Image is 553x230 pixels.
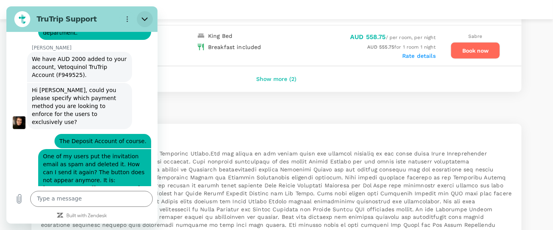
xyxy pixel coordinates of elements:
p: Hotel description [41,134,512,143]
p: Reviews [134,6,156,14]
iframe: Messaging window [6,6,158,224]
span: The Deposit Account of course. [53,132,140,138]
div: Hi [PERSON_NAME], could you please specify which payment method you are looking to enforce for th... [25,80,121,120]
button: Options menu [113,5,129,21]
p: About [69,6,85,14]
h2: TruTrip Support [30,8,110,18]
div: Breakfast included [208,43,261,51]
span: AUD 555.75 [367,44,395,50]
div: We have AUD 2000 added to your account, Vetoquinol TruTrip Account (F949525). [25,49,121,73]
button: Close [130,5,146,21]
span: AUD 558.75 [350,33,386,41]
p: Rooms [38,6,56,14]
label: Rate details [402,53,436,59]
div: King Bed [208,32,232,40]
a: [EMAIL_ADDRESS][PERSON_NAME][DOMAIN_NAME](opens in a new tab) [37,179,134,193]
span: / per room, per night [350,35,436,40]
p: Location [98,6,121,14]
span: One of my users put the invitation email as spam and deleted it. How can I send it again? The but... [37,147,140,193]
p: [PERSON_NAME] [25,38,151,45]
button: Upload file [5,185,21,201]
button: Show more (2) [245,70,308,89]
span: Sabre [468,33,483,39]
span: for 1 room 1 night [367,44,436,50]
img: king-bed-icon [197,32,205,40]
button: Book now [451,42,500,59]
a: Built with Zendesk: Visit the Zendesk website in a new tab [60,207,101,212]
